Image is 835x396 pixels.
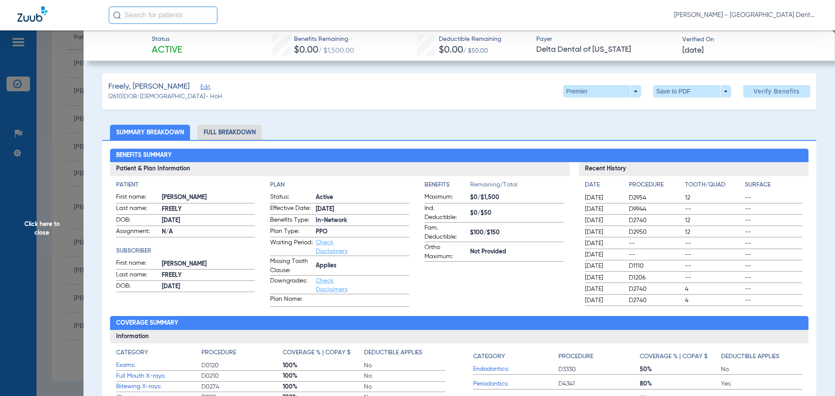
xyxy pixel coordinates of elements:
span: D3330 [558,365,640,374]
app-breakdown-title: Coverage % | Copay $ [640,348,721,364]
span: 50% [640,365,721,374]
span: Benefits Type: [270,216,313,226]
span: First name: [116,193,159,203]
app-breakdown-title: Deductible Applies [364,348,445,360]
app-breakdown-title: Benefits [424,180,470,193]
span: No [364,383,445,391]
span: Downgrades: [270,276,313,294]
span: [PERSON_NAME] [162,260,255,269]
span: D2740 [629,296,682,305]
span: Last name: [116,204,159,214]
span: -- [745,205,802,213]
span: Periodontics: [473,379,558,389]
span: [DATE] [162,282,255,291]
span: D1206 [629,273,682,282]
span: Payer [536,35,675,44]
img: Search Icon [113,11,121,19]
h4: Patient [116,180,255,190]
span: Endodontics: [473,365,558,374]
span: [DATE] [162,216,255,225]
span: Status [152,35,182,44]
span: D9944 [629,205,682,213]
app-breakdown-title: Procedure [201,348,283,360]
span: Edit [200,84,208,92]
span: Verified On [682,35,821,44]
button: Premier [563,85,641,97]
span: FREELY [162,271,255,280]
span: -- [745,296,802,305]
h2: Coverage Summary [110,316,809,330]
app-breakdown-title: Tooth/Quad [685,180,742,193]
span: [DATE] [585,205,621,213]
span: D2740 [629,285,682,293]
span: Ortho Maximum: [424,243,467,261]
span: D0274 [201,383,283,391]
h3: Patient & Plan Information [110,162,570,176]
h4: Category [473,352,505,361]
span: Plan Type: [270,227,313,237]
span: Exams: [116,361,201,370]
app-breakdown-title: Coverage % | Copay $ [283,348,364,360]
span: Last name: [116,270,159,281]
h4: Coverage % | Copay $ [640,352,708,361]
span: D0120 [201,361,283,370]
span: -- [745,250,802,259]
span: No [364,372,445,380]
span: 80% [640,379,721,388]
span: -- [685,273,742,282]
span: [DATE] [585,216,621,225]
app-breakdown-title: Plan [270,180,409,190]
span: -- [685,239,742,248]
span: [DATE] [585,273,621,282]
span: Ind. Deductible: [424,204,467,222]
app-breakdown-title: Deductible Applies [721,348,802,364]
span: -- [745,239,802,248]
h2: Benefits Summary [110,149,809,163]
app-breakdown-title: Procedure [629,180,682,193]
span: [DATE] [316,205,409,214]
span: DOB: [116,216,159,226]
span: [DATE] [585,296,621,305]
span: -- [629,250,682,259]
h4: Procedure [558,352,593,361]
h4: Category [116,348,148,357]
span: 12 [685,193,742,202]
span: -- [685,250,742,259]
h4: Deductible Applies [721,352,779,361]
span: -- [685,205,742,213]
input: Search for patients [109,7,217,24]
h4: Surface [745,180,802,190]
span: [DATE] [585,250,621,259]
span: $0.00 [439,46,463,55]
button: Verify Benefits [743,85,810,97]
h3: Information [110,330,809,344]
span: Missing Tooth Clause: [270,257,313,275]
span: / $1,500.00 [318,47,354,54]
h4: Coverage % | Copay $ [283,348,351,357]
span: Benefits Remaining [294,35,354,44]
span: Fam. Deductible: [424,223,467,242]
li: Summary Breakdown [110,125,190,140]
span: Plan Name: [270,295,313,306]
h4: Deductible Applies [364,348,422,357]
span: $100/$150 [470,228,564,237]
span: Remaining/Total [470,180,564,193]
span: Applies [316,261,409,270]
span: Waiting Period: [270,238,313,256]
a: Check Disclaimers [316,240,347,254]
span: [PERSON_NAME] - [GEOGRAPHIC_DATA] Dental Care [674,11,818,20]
span: 100% [283,372,364,380]
h4: Procedure [629,180,682,190]
span: -- [745,216,802,225]
span: $0/$50 [470,209,564,218]
span: Freely, [PERSON_NAME] [108,81,190,92]
span: -- [629,239,682,248]
span: Not Provided [470,247,564,256]
span: Delta Dental of [US_STATE] [536,44,675,55]
span: D1110 [629,262,682,270]
span: Effective Date: [270,204,313,214]
span: -- [745,262,802,270]
app-breakdown-title: Surface [745,180,802,193]
h3: Recent History [579,162,809,176]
